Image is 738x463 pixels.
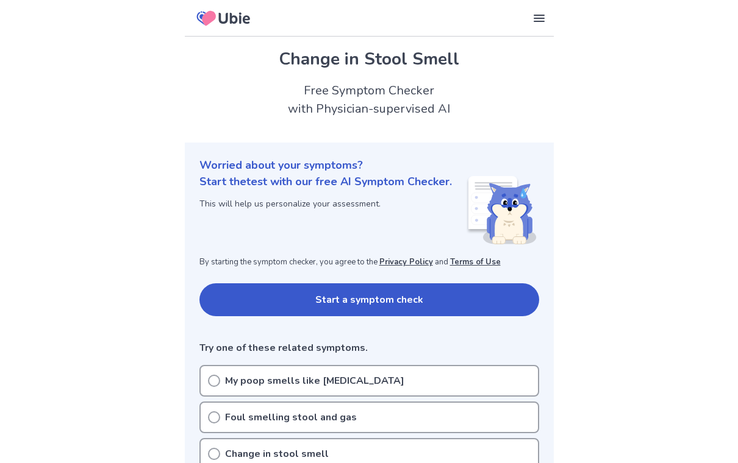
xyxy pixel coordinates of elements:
[225,373,404,388] p: My poop smells like [MEDICAL_DATA]
[199,174,452,190] p: Start the test with our free AI Symptom Checker.
[199,157,539,174] p: Worried about your symptoms?
[199,197,452,210] p: This will help us personalize your assessment.
[199,256,539,269] p: By starting the symptom checker, you agree to the and
[225,447,329,461] p: Change in stool smell
[466,176,537,244] img: Shiba
[199,283,539,316] button: Start a symptom check
[199,46,539,72] h1: Change in Stool Smell
[225,410,357,425] p: Foul smelling stool and gas
[450,256,501,267] a: Terms of Use
[379,256,433,267] a: Privacy Policy
[199,341,539,355] p: Try one of these related symptoms.
[185,82,554,118] h2: Free Symptom Checker with Physician-supervised AI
